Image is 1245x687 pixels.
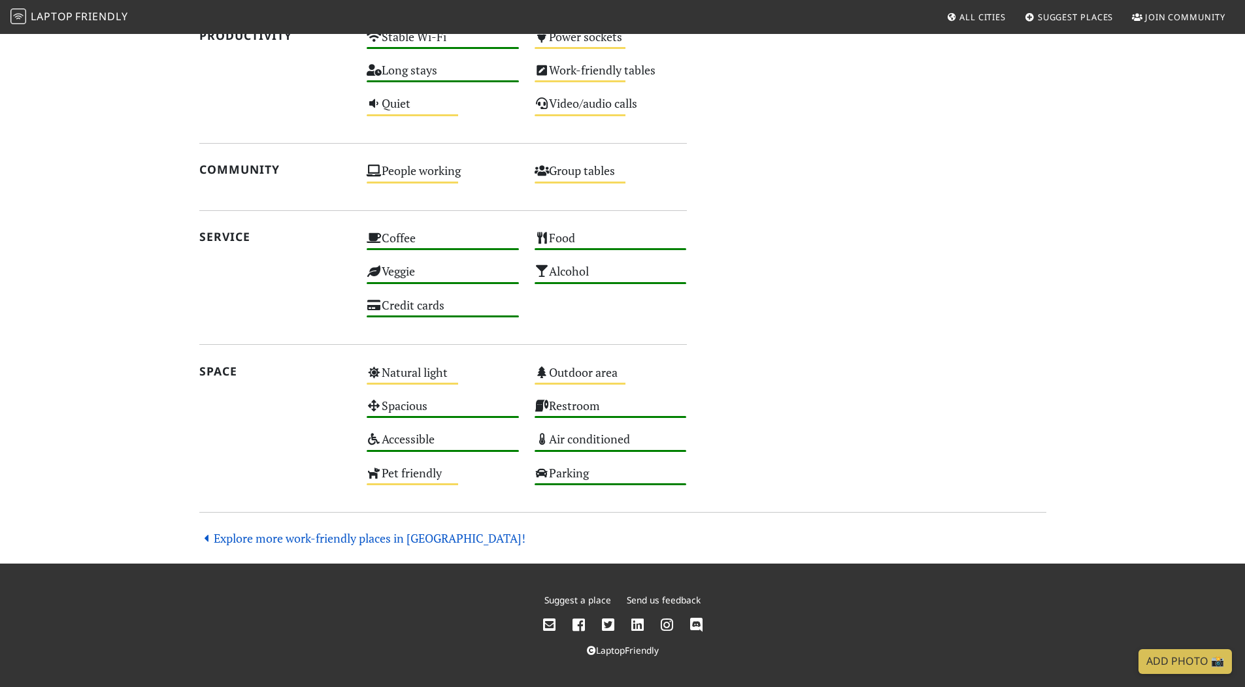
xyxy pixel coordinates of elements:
[10,6,128,29] a: LaptopFriendly LaptopFriendly
[359,160,527,193] div: People working
[199,530,526,546] a: Explore more work-friendly places in [GEOGRAPHIC_DATA]!
[587,644,659,656] a: LaptopFriendly
[527,428,695,462] div: Air conditioned
[359,261,527,294] div: Veggie
[527,261,695,294] div: Alcohol
[527,227,695,261] div: Food
[1038,11,1114,23] span: Suggest Places
[359,93,527,126] div: Quiet
[544,594,611,606] a: Suggest a place
[1145,11,1225,23] span: Join Community
[941,5,1011,29] a: All Cities
[75,9,127,24] span: Friendly
[527,26,695,59] div: Power sockets
[359,395,527,428] div: Spacious
[359,26,527,59] div: Stable Wi-Fi
[10,8,26,24] img: LaptopFriendly
[527,462,695,496] div: Parking
[199,29,352,42] h2: Productivity
[359,295,527,328] div: Credit cards
[359,462,527,496] div: Pet friendly
[1020,5,1119,29] a: Suggest Places
[1138,649,1232,674] a: Add Photo 📸
[527,93,695,126] div: Video/audio calls
[1127,5,1231,29] a: Join Community
[527,395,695,428] div: Restroom
[527,59,695,93] div: Work-friendly tables
[359,59,527,93] div: Long stays
[31,9,73,24] span: Laptop
[627,594,701,606] a: Send us feedback
[199,230,352,244] h2: Service
[199,163,352,176] h2: Community
[959,11,1006,23] span: All Cities
[527,160,695,193] div: Group tables
[359,362,527,395] div: Natural light
[359,227,527,261] div: Coffee
[199,364,352,378] h2: Space
[359,428,527,462] div: Accessible
[527,362,695,395] div: Outdoor area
